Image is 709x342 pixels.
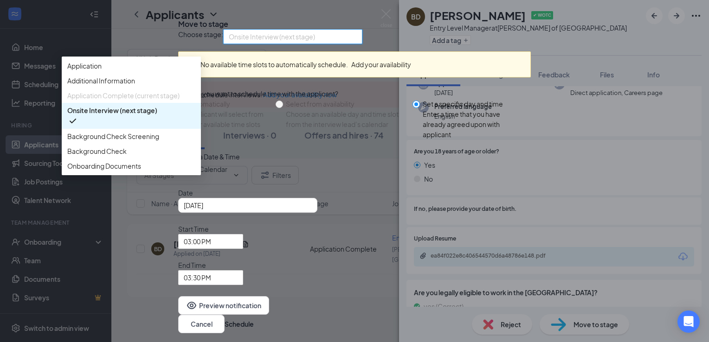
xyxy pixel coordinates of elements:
[286,99,405,109] div: Select from availability
[178,19,228,29] h3: Move to stage
[178,296,269,315] button: EyePreview notification
[178,152,531,162] div: Select a Date & Time
[186,300,197,311] svg: Eye
[178,89,531,99] div: How do you want to schedule time with the applicant?
[178,315,225,333] button: Cancel
[67,146,127,156] span: Background Check
[67,161,141,171] span: Onboarding Documents
[178,260,243,270] span: End Time
[67,105,157,115] span: Onsite Interview (next stage)
[677,310,700,333] div: Open Intercom Messenger
[178,188,531,198] span: Date
[178,29,223,44] span: Choose stage:
[67,131,159,141] span: Background Check Screening
[67,61,102,71] span: Application
[67,76,135,86] span: Additional Information
[178,164,531,174] span: Select Calendar
[229,30,315,44] span: Onsite Interview (next stage)
[351,59,411,70] button: Add your availability
[67,115,78,127] svg: Checkmark
[423,99,523,109] div: Set a specific day and time
[423,109,523,139] div: Enter a time that you have already agreed upon with applicant
[286,109,405,129] div: Choose an available day and time slot from the interview lead’s calendar
[188,99,268,109] div: Automatically
[178,224,243,234] span: Start Time
[184,234,211,248] span: 03:00 PM
[184,200,310,210] input: Aug 26, 2025
[188,109,268,129] div: Applicant will select from your available time slots
[225,319,254,329] button: Schedule
[184,271,211,285] span: 03:30 PM
[200,59,523,70] div: No available time slots to automatically schedule.
[67,90,180,101] span: Application Complete (current stage)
